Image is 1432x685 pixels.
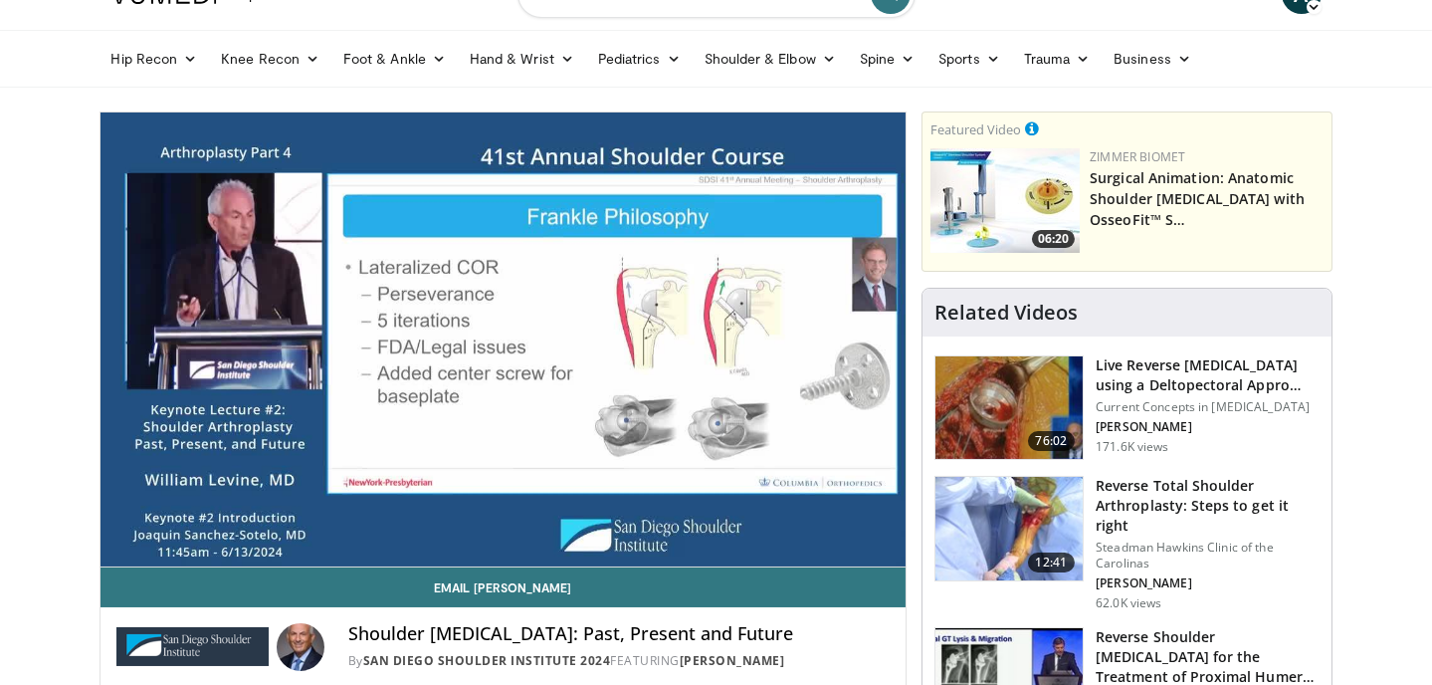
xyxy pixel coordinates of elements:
p: 62.0K views [1096,595,1161,611]
img: San Diego Shoulder Institute 2024 [116,623,269,671]
a: Hand & Wrist [458,39,586,79]
p: 171.6K views [1096,439,1168,455]
a: [PERSON_NAME] [680,652,785,669]
a: Foot & Ankle [331,39,458,79]
span: 76:02 [1028,431,1076,451]
div: By FEATURING [348,652,890,670]
a: Business [1102,39,1203,79]
h4: Shoulder [MEDICAL_DATA]: Past, Present and Future [348,623,890,645]
a: Spine [848,39,926,79]
p: Steadman Hawkins Clinic of the Carolinas [1096,540,1320,571]
img: 326034_0000_1.png.150x105_q85_crop-smart_upscale.jpg [935,477,1083,580]
a: Shoulder & Elbow [693,39,848,79]
a: Email [PERSON_NAME] [101,568,907,607]
img: 684033_3.png.150x105_q85_crop-smart_upscale.jpg [935,356,1083,460]
a: San Diego Shoulder Institute 2024 [363,652,611,669]
img: 84e7f812-2061-4fff-86f6-cdff29f66ef4.150x105_q85_crop-smart_upscale.jpg [930,148,1080,253]
a: Surgical Animation: Anatomic Shoulder [MEDICAL_DATA] with OsseoFit™ S… [1090,168,1305,229]
video-js: Video Player [101,113,907,568]
a: 06:20 [930,148,1080,253]
span: 12:41 [1028,553,1076,572]
small: Featured Video [930,120,1021,138]
a: Pediatrics [586,39,693,79]
h3: Reverse Total Shoulder Arthroplasty: Steps to get it right [1096,476,1320,536]
a: 12:41 Reverse Total Shoulder Arthroplasty: Steps to get it right Steadman Hawkins Clinic of the C... [934,476,1320,611]
a: Knee Recon [209,39,331,79]
p: Current Concepts in [MEDICAL_DATA] [1096,399,1320,415]
a: 76:02 Live Reverse [MEDICAL_DATA] using a Deltopectoral Appro… Current Concepts in [MEDICAL_DATA]... [934,355,1320,461]
img: Avatar [277,623,324,671]
span: 06:20 [1032,230,1075,248]
p: [PERSON_NAME] [1096,575,1320,591]
h3: Live Reverse [MEDICAL_DATA] using a Deltopectoral Appro… [1096,355,1320,395]
a: Hip Recon [100,39,210,79]
a: Sports [926,39,1012,79]
a: Trauma [1012,39,1103,79]
p: [PERSON_NAME] [1096,419,1320,435]
a: Zimmer Biomet [1090,148,1185,165]
h4: Related Videos [934,301,1078,325]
